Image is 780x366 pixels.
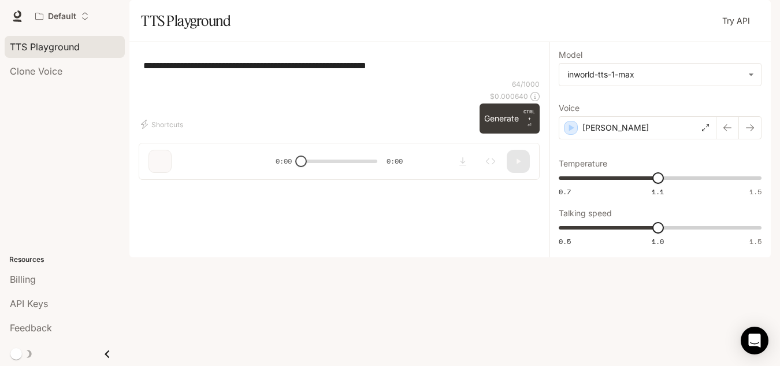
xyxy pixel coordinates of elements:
[141,9,231,32] h1: TTS Playground
[749,187,762,197] span: 1.5
[559,51,582,59] p: Model
[139,115,188,134] button: Shortcuts
[559,160,607,168] p: Temperature
[523,108,535,122] p: CTRL +
[559,209,612,217] p: Talking speed
[559,64,761,86] div: inworld-tts-1-max
[48,12,76,21] p: Default
[582,122,649,134] p: [PERSON_NAME]
[718,9,755,32] a: Try API
[749,236,762,246] span: 1.5
[559,236,571,246] span: 0.5
[652,187,664,197] span: 1.1
[652,236,664,246] span: 1.0
[30,5,94,28] button: Open workspace menu
[512,79,540,89] p: 64 / 1000
[567,69,742,80] div: inworld-tts-1-max
[480,103,540,134] button: GenerateCTRL +⏎
[741,327,768,354] div: Mở Intercom Messenger
[490,91,528,101] p: $ 0.000640
[523,108,535,129] p: ⏎
[559,187,571,197] span: 0.7
[559,104,580,112] p: Voice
